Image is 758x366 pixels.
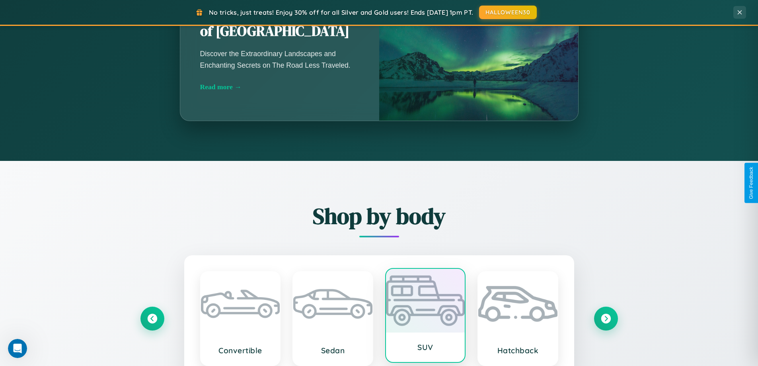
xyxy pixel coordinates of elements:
div: Give Feedback [748,167,754,199]
h3: Sedan [301,346,364,355]
h2: Shop by body [140,201,618,231]
p: Discover the Extraordinary Landscapes and Enchanting Secrets on The Road Less Traveled. [200,48,359,70]
div: Read more → [200,83,359,91]
span: No tricks, just treats! Enjoy 30% off for all Silver and Gold users! Ends [DATE] 1pm PT. [209,8,473,16]
h3: Hatchback [486,346,550,355]
h3: SUV [394,343,457,352]
button: HALLOWEEN30 [479,6,537,19]
h3: Convertible [209,346,272,355]
iframe: Intercom live chat [8,339,27,358]
h2: Unearthing the Mystique of [GEOGRAPHIC_DATA] [200,4,359,41]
